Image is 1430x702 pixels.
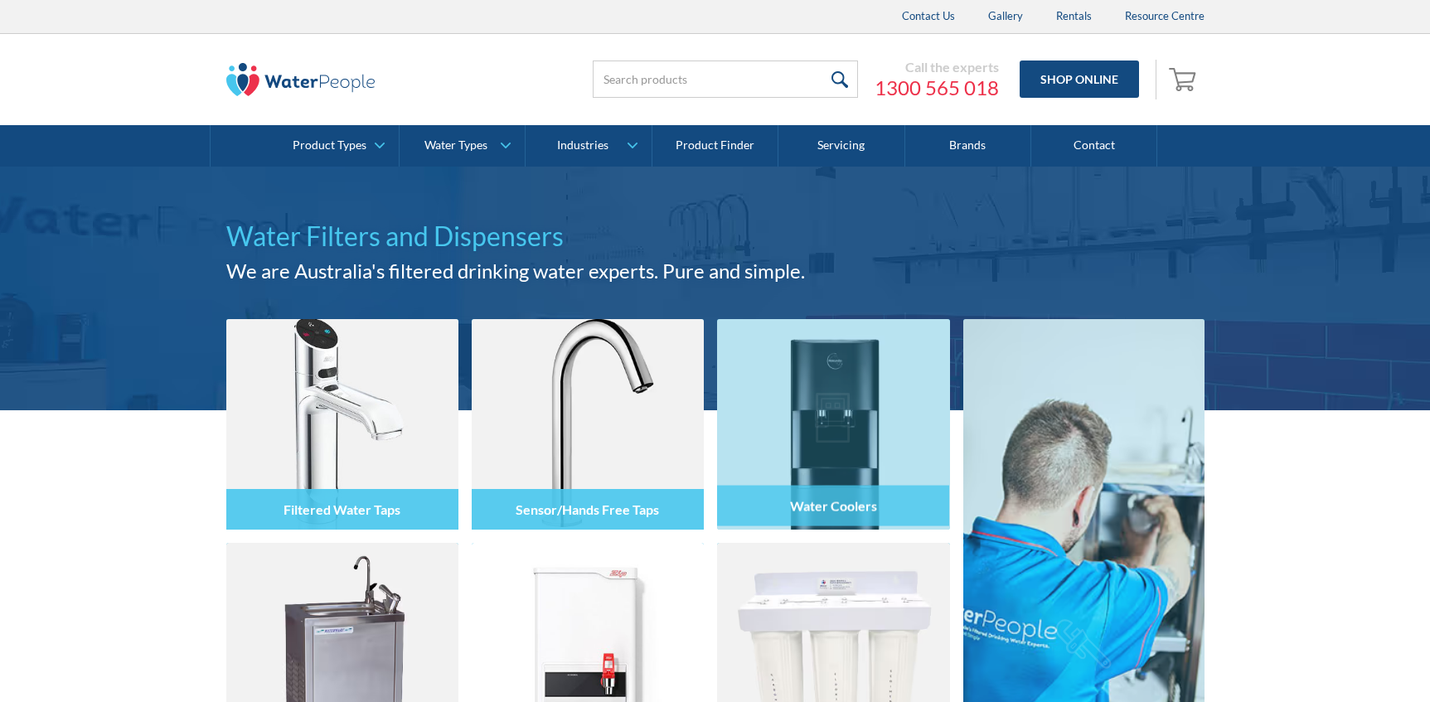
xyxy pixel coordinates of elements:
[717,319,949,530] img: Water Coolers
[652,125,778,167] a: Product Finder
[593,61,858,98] input: Search products
[557,138,608,153] div: Industries
[400,125,525,167] a: Water Types
[875,75,999,100] a: 1300 565 018
[1169,65,1200,92] img: shopping cart
[226,319,458,530] img: Filtered Water Taps
[875,59,999,75] div: Call the experts
[424,138,487,153] div: Water Types
[472,319,704,530] img: Sensor/Hands Free Taps
[284,501,400,517] h4: Filtered Water Taps
[1020,61,1139,98] a: Shop Online
[1031,125,1157,167] a: Contact
[274,125,399,167] a: Product Types
[226,63,376,96] img: The Water People
[905,125,1031,167] a: Brands
[1165,60,1205,99] a: Open empty cart
[293,138,366,153] div: Product Types
[778,125,904,167] a: Servicing
[526,125,651,167] a: Industries
[790,497,877,513] h4: Water Coolers
[516,501,659,517] h4: Sensor/Hands Free Taps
